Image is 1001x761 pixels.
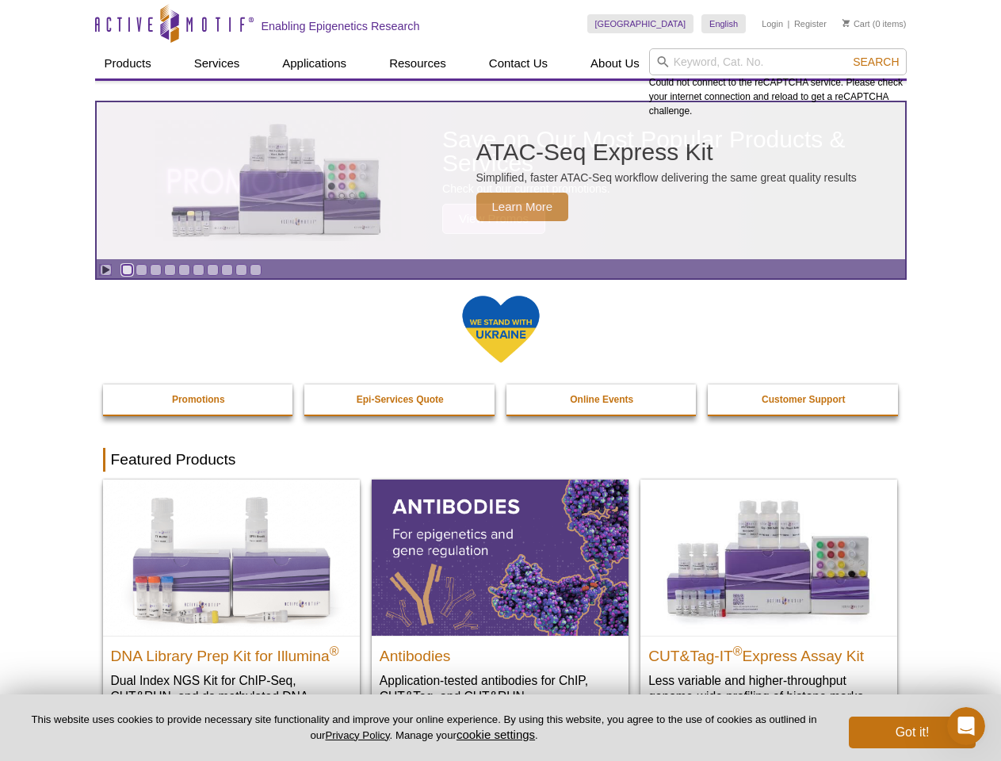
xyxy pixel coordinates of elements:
[111,641,352,664] h2: DNA Library Prep Kit for Illumina
[262,19,420,33] h2: Enabling Epigenetics Research
[649,48,907,75] input: Keyword, Cat. No.
[476,193,569,221] span: Learn More
[103,448,899,472] h2: Featured Products
[25,713,823,743] p: This website uses cookies to provide necessary site functionality and improve your online experie...
[372,480,628,720] a: All Antibodies Antibodies Application-tested antibodies for ChIP, CUT&Tag, and CUT&RUN.
[848,55,904,69] button: Search
[506,384,698,415] a: Online Events
[794,18,827,29] a: Register
[640,480,897,720] a: CUT&Tag-IT® Express Assay Kit CUT&Tag-IT®Express Assay Kit Less variable and higher-throughput ge...
[640,480,897,635] img: CUT&Tag-IT® Express Assay Kit
[648,641,889,664] h2: CUT&Tag-IT Express Assay Kit
[121,264,133,276] a: Go to slide 1
[325,729,389,741] a: Privacy Policy
[853,55,899,68] span: Search
[849,717,976,748] button: Got it!
[136,264,147,276] a: Go to slide 2
[111,672,352,721] p: Dual Index NGS Kit for ChIP-Seq, CUT&RUN, and ds methylated DNA assays.
[250,264,262,276] a: Go to slide 10
[103,384,295,415] a: Promotions
[178,264,190,276] a: Go to slide 5
[587,14,694,33] a: [GEOGRAPHIC_DATA]
[701,14,746,33] a: English
[476,170,857,185] p: Simplified, faster ATAC-Seq workflow delivering the same great quality results
[762,18,783,29] a: Login
[164,264,176,276] a: Go to slide 4
[380,48,456,78] a: Resources
[947,707,985,745] iframe: Intercom live chat
[95,48,161,78] a: Products
[97,102,905,259] article: ATAC-Seq Express Kit
[147,120,409,241] img: ATAC-Seq Express Kit
[372,480,628,635] img: All Antibodies
[97,102,905,259] a: ATAC-Seq Express Kit ATAC-Seq Express Kit Simplified, faster ATAC-Seq workflow delivering the sam...
[842,18,870,29] a: Cart
[479,48,557,78] a: Contact Us
[762,394,845,405] strong: Customer Support
[570,394,633,405] strong: Online Events
[357,394,444,405] strong: Epi-Services Quote
[304,384,496,415] a: Epi-Services Quote
[581,48,649,78] a: About Us
[172,394,225,405] strong: Promotions
[708,384,900,415] a: Customer Support
[461,294,541,365] img: We Stand With Ukraine
[476,140,857,164] h2: ATAC-Seq Express Kit
[273,48,356,78] a: Applications
[648,672,889,705] p: Less variable and higher-throughput genome-wide profiling of histone marks​.
[103,480,360,635] img: DNA Library Prep Kit for Illumina
[330,644,339,657] sup: ®
[842,19,850,27] img: Your Cart
[457,728,535,741] button: cookie settings
[733,644,743,657] sup: ®
[380,672,621,705] p: Application-tested antibodies for ChIP, CUT&Tag, and CUT&RUN.
[380,641,621,664] h2: Antibodies
[221,264,233,276] a: Go to slide 8
[193,264,204,276] a: Go to slide 6
[842,14,907,33] li: (0 items)
[649,48,907,118] div: Could not connect to the reCAPTCHA service. Please check your internet connection and reload to g...
[150,264,162,276] a: Go to slide 3
[100,264,112,276] a: Toggle autoplay
[103,480,360,736] a: DNA Library Prep Kit for Illumina DNA Library Prep Kit for Illumina® Dual Index NGS Kit for ChIP-...
[185,48,250,78] a: Services
[235,264,247,276] a: Go to slide 9
[207,264,219,276] a: Go to slide 7
[788,14,790,33] li: |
